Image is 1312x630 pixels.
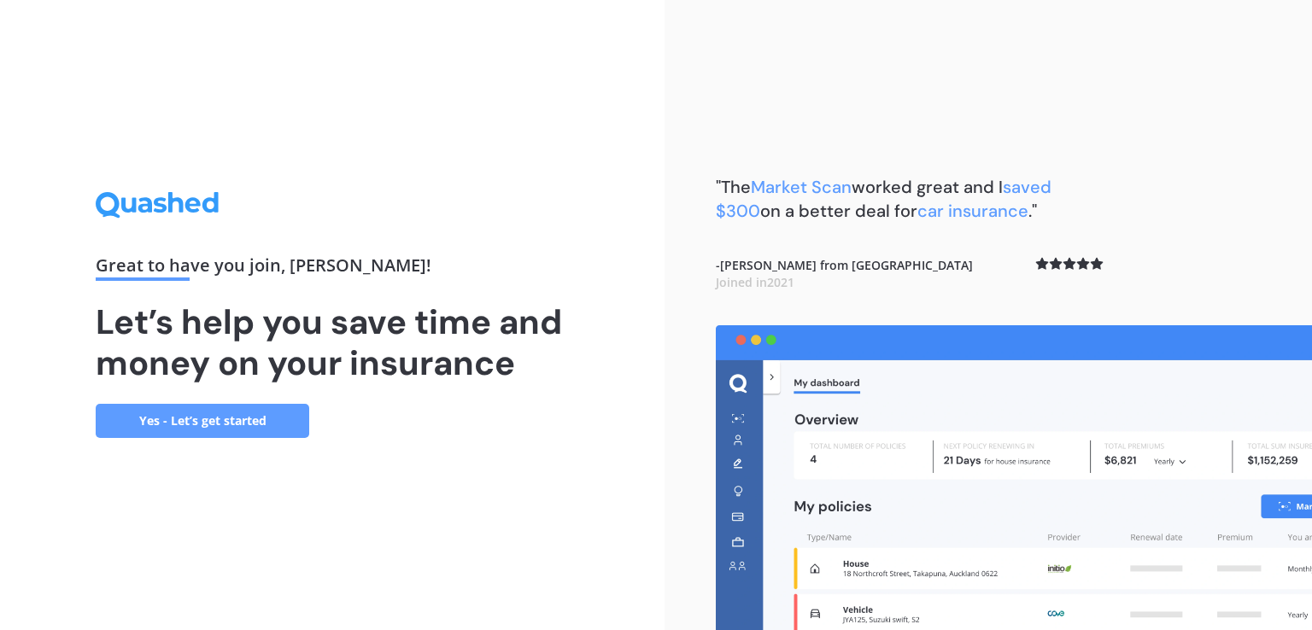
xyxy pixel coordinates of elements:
div: Great to have you join , [PERSON_NAME] ! [96,257,569,281]
span: car insurance [917,200,1028,222]
b: "The worked great and I on a better deal for ." [716,176,1051,222]
img: dashboard.webp [716,325,1312,630]
b: - [PERSON_NAME] from [GEOGRAPHIC_DATA] [716,257,973,290]
h1: Let’s help you save time and money on your insurance [96,301,569,383]
span: Market Scan [751,176,852,198]
span: Joined in 2021 [716,274,794,290]
a: Yes - Let’s get started [96,404,309,438]
span: saved $300 [716,176,1051,222]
